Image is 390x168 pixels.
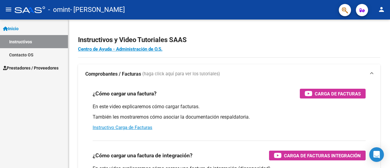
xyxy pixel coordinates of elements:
[93,89,157,98] h3: ¿Cómo cargar una factura?
[284,152,361,159] span: Carga de Facturas Integración
[378,6,385,13] mat-icon: person
[369,147,384,162] div: Open Intercom Messenger
[93,114,366,120] p: También les mostraremos cómo asociar la documentación respaldatoria.
[78,64,380,84] mat-expansion-panel-header: Comprobantes / Facturas (haga click aquí para ver los tutoriales)
[315,90,361,98] span: Carga de Facturas
[78,46,162,52] a: Centro de Ayuda - Administración de O.S.
[5,6,12,13] mat-icon: menu
[93,103,366,110] p: En este video explicaremos cómo cargar facturas.
[70,3,125,16] span: - [PERSON_NAME]
[142,71,220,77] span: (haga click aquí para ver los tutoriales)
[93,125,152,130] a: Instructivo Carga de Facturas
[48,3,70,16] span: - omint
[3,25,19,32] span: Inicio
[93,151,193,160] h3: ¿Cómo cargar una factura de integración?
[78,34,380,46] h2: Instructivos y Video Tutoriales SAAS
[269,151,366,160] button: Carga de Facturas Integración
[3,65,58,71] span: Prestadores / Proveedores
[85,71,141,77] strong: Comprobantes / Facturas
[300,89,366,98] button: Carga de Facturas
